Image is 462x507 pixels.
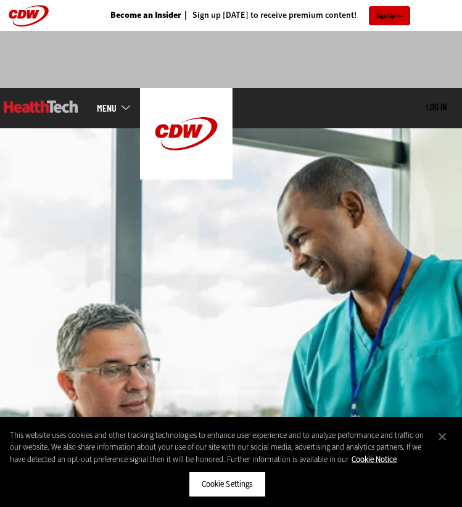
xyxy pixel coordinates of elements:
div: User menu [426,102,447,113]
a: mobile-menu [97,103,140,113]
a: Sign up [DATE] to receive premium content! [181,11,357,20]
a: More information about your privacy [352,454,397,464]
button: Cookie Settings [189,471,266,497]
img: Home [140,88,233,179]
a: CDW [140,170,233,183]
a: Sign Up [369,6,410,25]
img: Home [4,101,78,113]
a: Become an Insider [110,11,181,20]
button: Close [429,423,456,450]
div: This website uses cookies and other tracking technologies to enhance user experience and to analy... [10,429,429,466]
a: Log in [426,101,447,112]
